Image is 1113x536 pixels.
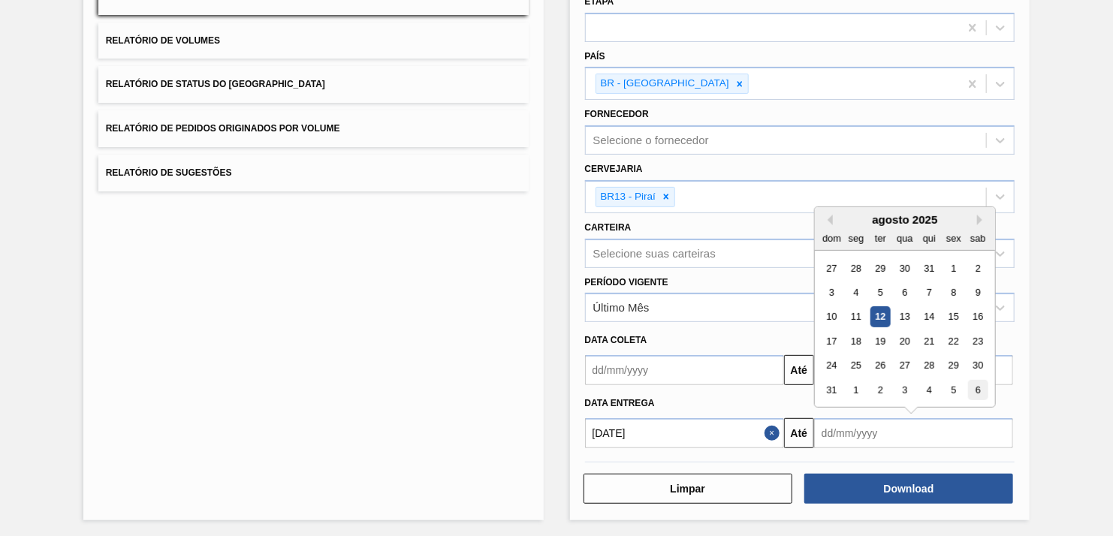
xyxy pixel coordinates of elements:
div: qua [894,228,915,248]
div: BR - [GEOGRAPHIC_DATA] [596,74,731,93]
div: Choose domingo, 31 de agosto de 2025 [822,380,842,400]
div: Choose domingo, 24 de agosto de 2025 [822,355,842,375]
div: Choose sexta-feira, 29 de agosto de 2025 [943,355,964,375]
label: País [585,51,605,62]
div: sab [968,228,988,248]
span: Data entrega [585,398,655,408]
div: Choose quarta-feira, 6 de agosto de 2025 [894,282,915,303]
div: Choose sábado, 9 de agosto de 2025 [968,282,988,303]
div: Choose quarta-feira, 30 de julho de 2025 [894,257,915,278]
div: Choose terça-feira, 2 de setembro de 2025 [870,380,891,400]
button: Previous Month [822,215,833,225]
input: dd/mm/yyyy [814,418,1013,448]
div: Choose terça-feira, 29 de julho de 2025 [870,257,891,278]
button: Relatório de Status do [GEOGRAPHIC_DATA] [98,66,529,103]
div: ter [870,228,891,248]
div: Choose terça-feira, 5 de agosto de 2025 [870,282,891,303]
div: Choose quinta-feira, 7 de agosto de 2025 [919,282,940,303]
div: Choose domingo, 27 de julho de 2025 [822,257,842,278]
div: BR13 - Piraí [596,188,659,206]
div: Último Mês [593,302,650,315]
div: Choose sábado, 2 de agosto de 2025 [968,257,988,278]
div: Choose quinta-feira, 21 de agosto de 2025 [919,331,940,351]
button: Close [765,418,784,448]
div: Choose sexta-feira, 5 de setembro de 2025 [943,380,964,400]
div: Choose segunda-feira, 28 de julho de 2025 [846,257,866,278]
label: Carteira [585,222,632,233]
div: Choose sexta-feira, 15 de agosto de 2025 [943,306,964,327]
span: Data coleta [585,335,647,345]
button: Next Month [977,215,988,225]
div: Choose terça-feira, 12 de agosto de 2025 [870,306,891,327]
div: Choose segunda-feira, 1 de setembro de 2025 [846,380,866,400]
button: Download [804,474,1013,504]
button: Relatório de Pedidos Originados por Volume [98,110,529,147]
div: Choose domingo, 17 de agosto de 2025 [822,331,842,351]
div: Choose segunda-feira, 11 de agosto de 2025 [846,306,866,327]
div: Choose quinta-feira, 14 de agosto de 2025 [919,306,940,327]
div: Choose terça-feira, 19 de agosto de 2025 [870,331,891,351]
div: seg [846,228,866,248]
div: Choose domingo, 3 de agosto de 2025 [822,282,842,303]
input: dd/mm/yyyy [585,355,784,385]
div: Choose sábado, 23 de agosto de 2025 [968,331,988,351]
div: Choose segunda-feira, 18 de agosto de 2025 [846,331,866,351]
div: Selecione suas carteiras [593,247,716,260]
div: agosto 2025 [815,213,995,226]
div: Choose segunda-feira, 25 de agosto de 2025 [846,355,866,375]
div: Choose sexta-feira, 22 de agosto de 2025 [943,331,964,351]
div: Choose quinta-feira, 31 de julho de 2025 [919,257,940,278]
div: Choose domingo, 10 de agosto de 2025 [822,306,842,327]
button: Até [784,418,814,448]
button: Limpar [584,474,792,504]
div: Selecione o fornecedor [593,134,709,147]
div: Choose quinta-feira, 4 de setembro de 2025 [919,380,940,400]
div: Choose sexta-feira, 1 de agosto de 2025 [943,257,964,278]
div: Choose sexta-feira, 8 de agosto de 2025 [943,282,964,303]
div: Choose sábado, 16 de agosto de 2025 [968,306,988,327]
span: Relatório de Volumes [106,35,220,46]
div: Choose quarta-feira, 13 de agosto de 2025 [894,306,915,327]
div: qui [919,228,940,248]
button: Relatório de Volumes [98,23,529,59]
input: dd/mm/yyyy [585,418,784,448]
button: Até [784,355,814,385]
div: dom [822,228,842,248]
label: Período Vigente [585,277,668,288]
div: Choose quarta-feira, 27 de agosto de 2025 [894,355,915,375]
div: sex [943,228,964,248]
div: Choose quarta-feira, 3 de setembro de 2025 [894,380,915,400]
span: Relatório de Status do [GEOGRAPHIC_DATA] [106,79,325,89]
div: Choose quarta-feira, 20 de agosto de 2025 [894,331,915,351]
div: Choose sábado, 6 de setembro de 2025 [968,380,988,400]
span: Relatório de Sugestões [106,167,232,178]
div: month 2025-08 [819,256,990,402]
div: Choose sábado, 30 de agosto de 2025 [968,355,988,375]
span: Relatório de Pedidos Originados por Volume [106,123,340,134]
button: Relatório de Sugestões [98,155,529,191]
div: Choose segunda-feira, 4 de agosto de 2025 [846,282,866,303]
div: Choose quinta-feira, 28 de agosto de 2025 [919,355,940,375]
div: Choose terça-feira, 26 de agosto de 2025 [870,355,891,375]
label: Fornecedor [585,109,649,119]
label: Cervejaria [585,164,643,174]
